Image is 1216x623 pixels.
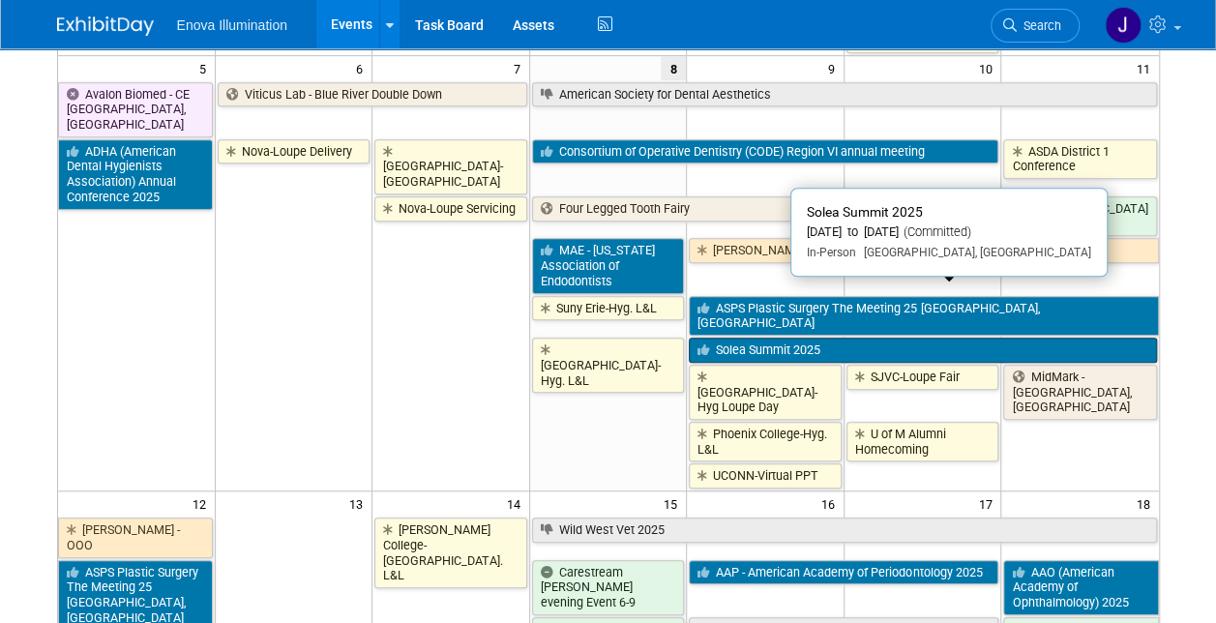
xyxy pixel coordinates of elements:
[374,196,527,222] a: Nova-Loupe Servicing
[347,491,371,516] span: 13
[991,9,1080,43] a: Search
[976,56,1000,80] span: 10
[807,224,1091,241] div: [DATE] to [DATE]
[662,491,686,516] span: 15
[899,224,971,239] span: (Committed)
[58,518,213,557] a: [PERSON_NAME] - OOO
[218,82,527,107] a: Viticus Lab - Blue River Double Down
[191,491,215,516] span: 12
[689,365,842,420] a: [GEOGRAPHIC_DATA]-Hyg Loupe Day
[532,82,1157,107] a: American Society for Dental Aesthetics
[856,246,1091,259] span: [GEOGRAPHIC_DATA], [GEOGRAPHIC_DATA]
[689,463,842,489] a: UCONN-Virtual PPT
[1135,56,1159,80] span: 11
[826,56,844,80] span: 9
[807,204,923,220] span: Solea Summit 2025
[505,491,529,516] span: 14
[532,560,685,615] a: Carestream [PERSON_NAME] evening Event 6-9
[532,238,685,293] a: MAE - [US_STATE] Association of Endodontists
[1135,491,1159,516] span: 18
[1003,560,1158,615] a: AAO (American Academy of Ophthalmology) 2025
[532,338,685,393] a: [GEOGRAPHIC_DATA]-Hyg. L&L
[58,82,213,137] a: Avalon Biomed - CE [GEOGRAPHIC_DATA], [GEOGRAPHIC_DATA]
[976,491,1000,516] span: 17
[807,246,856,259] span: In-Person
[689,560,998,585] a: AAP - American Academy of Periodontology 2025
[374,139,527,194] a: [GEOGRAPHIC_DATA]-[GEOGRAPHIC_DATA]
[177,17,287,33] span: Enova Illumination
[819,491,844,516] span: 16
[532,139,999,164] a: Consortium of Operative Dentistry (CODE) Region VI annual meeting
[532,296,685,321] a: Suny Erie-Hyg. L&L
[1003,365,1156,420] a: MidMark - [GEOGRAPHIC_DATA], [GEOGRAPHIC_DATA]
[197,56,215,80] span: 5
[846,422,999,461] a: U of M Alumni Homecoming
[374,518,527,588] a: [PERSON_NAME] College-[GEOGRAPHIC_DATA]. L&L
[846,365,999,390] a: SJVC-Loupe Fair
[532,196,999,222] a: Four Legged Tooth Fairy
[354,56,371,80] span: 6
[689,422,842,461] a: Phoenix College-Hyg. L&L
[689,296,1158,336] a: ASPS Plastic Surgery The Meeting 25 [GEOGRAPHIC_DATA], [GEOGRAPHIC_DATA]
[1003,139,1156,179] a: ASDA District 1 Conference
[58,139,213,210] a: ADHA (American Dental Hygienists Association) Annual Conference 2025
[689,338,1156,363] a: Solea Summit 2025
[532,518,1157,543] a: Wild West Vet 2025
[661,56,686,80] span: 8
[512,56,529,80] span: 7
[1017,18,1061,33] span: Search
[218,139,371,164] a: Nova-Loupe Delivery
[689,238,1158,263] a: [PERSON_NAME] - OOO
[1105,7,1142,44] img: JeffD Dyll
[57,16,154,36] img: ExhibitDay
